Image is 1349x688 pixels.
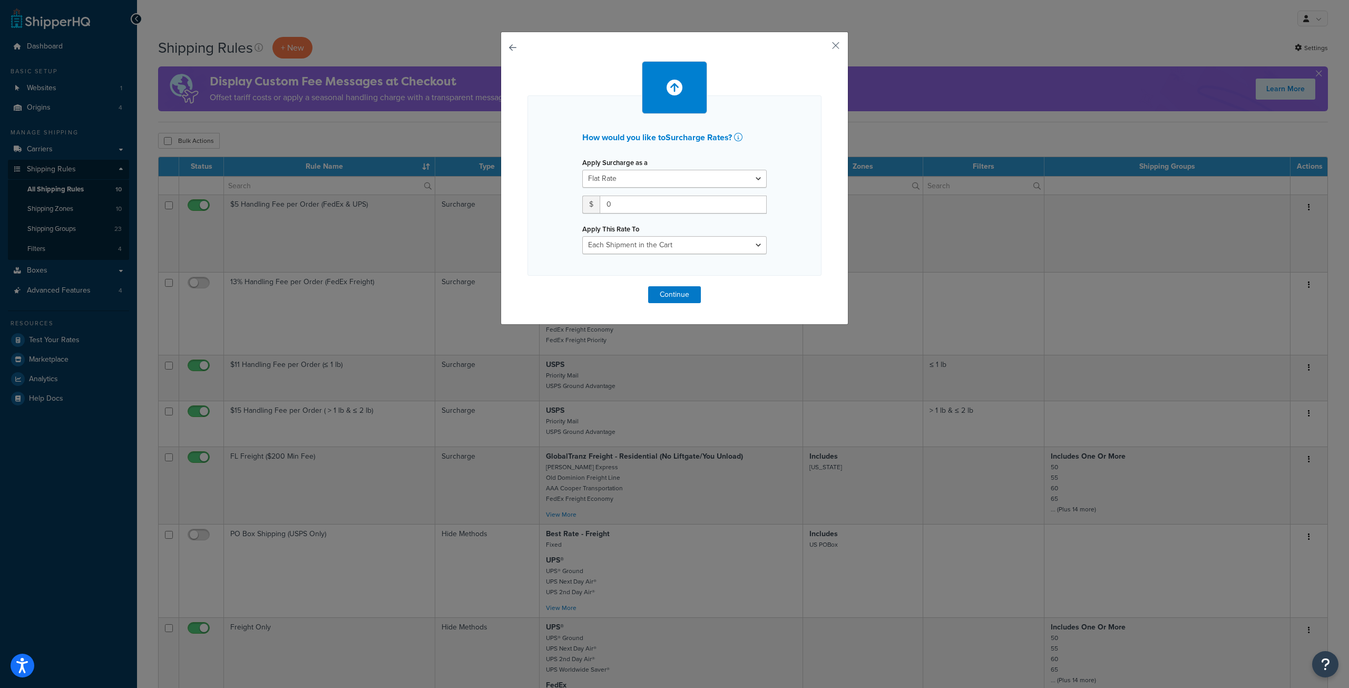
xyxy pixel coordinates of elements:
button: Continue [648,286,701,303]
h2: How would you like to Surcharge Rates ? [582,133,767,142]
span: $ [582,196,600,214]
a: Learn more about setting up shipping rules [734,133,745,142]
label: Apply This Rate To [582,225,639,233]
button: Open Resource Center [1312,651,1338,677]
label: Apply Surcharge as a [582,159,648,167]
